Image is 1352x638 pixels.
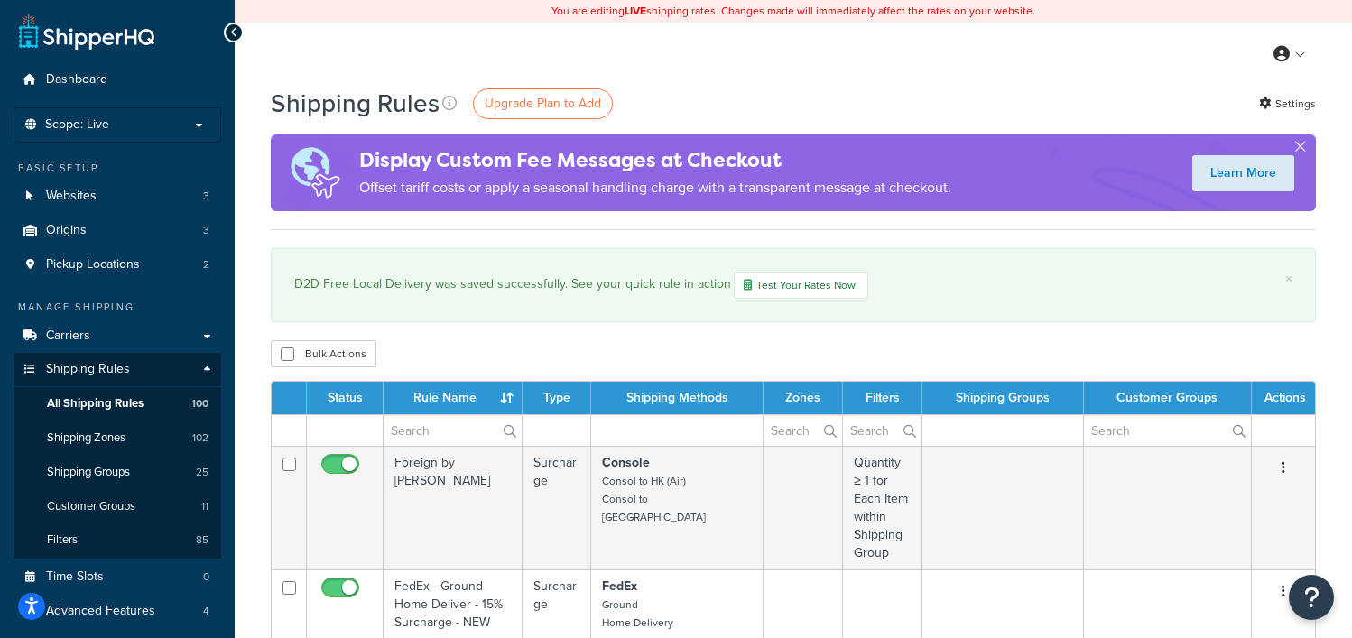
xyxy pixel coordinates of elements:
th: Shipping Methods [591,382,764,414]
span: Customer Groups [47,499,135,514]
input: Search [384,415,522,446]
span: Websites [46,189,97,204]
div: D2D Free Local Delivery was saved successfully. See your quick rule in action [294,272,1292,299]
span: 100 [191,396,208,411]
a: Time Slots 0 [14,560,221,594]
span: 0 [203,569,209,585]
a: Test Your Rates Now! [734,272,868,299]
a: Shipping Groups 25 [14,456,221,489]
small: Consol to HK (Air) Consol to [GEOGRAPHIC_DATA] [602,473,706,525]
span: Shipping Groups [47,465,130,480]
th: Customer Groups [1084,382,1252,414]
strong: Console [602,453,650,472]
span: 25 [196,465,208,480]
li: Origins [14,214,221,247]
h1: Shipping Rules [271,86,440,121]
input: Search [843,415,921,446]
a: Carriers [14,319,221,353]
span: Carriers [46,328,90,344]
a: Origins 3 [14,214,221,247]
li: Shipping Groups [14,456,221,489]
a: ShipperHQ Home [19,14,154,50]
span: 102 [192,430,208,446]
span: All Shipping Rules [47,396,144,411]
button: Bulk Actions [271,340,376,367]
a: Advanced Features 4 [14,595,221,628]
a: Learn More [1192,155,1294,191]
span: 2 [203,257,209,273]
div: Manage Shipping [14,300,221,315]
th: Type [523,382,591,414]
span: Origins [46,223,87,238]
a: All Shipping Rules 100 [14,387,221,421]
span: 85 [196,532,208,548]
td: Foreign by [PERSON_NAME] [384,446,523,569]
a: × [1285,272,1292,286]
li: Filters [14,523,221,557]
th: Rule Name : activate to sort column ascending [384,382,523,414]
span: 3 [203,189,209,204]
a: Dashboard [14,63,221,97]
small: Ground Home Delivery [602,596,673,631]
span: Pickup Locations [46,257,140,273]
li: Shipping Rules [14,353,221,559]
span: Advanced Features [46,604,155,619]
input: Search [1084,415,1251,446]
td: Quantity ≥ 1 for Each Item within Shipping Group [843,446,922,569]
li: Pickup Locations [14,248,221,282]
div: Basic Setup [14,161,221,176]
th: Status [307,382,384,414]
span: Shipping Rules [46,362,130,377]
li: Customer Groups [14,490,221,523]
a: Pickup Locations 2 [14,248,221,282]
strong: FedEx [602,577,637,596]
p: Offset tariff costs or apply a seasonal handling charge with a transparent message at checkout. [359,175,951,200]
li: Time Slots [14,560,221,594]
a: Websites 3 [14,180,221,213]
th: Filters [843,382,922,414]
li: Advanced Features [14,595,221,628]
h4: Display Custom Fee Messages at Checkout [359,145,951,175]
a: Filters 85 [14,523,221,557]
span: Shipping Zones [47,430,125,446]
img: duties-banner-06bc72dcb5fe05cb3f9472aba00be2ae8eb53ab6f0d8bb03d382ba314ac3c341.png [271,134,359,211]
a: Upgrade Plan to Add [473,88,613,119]
a: Shipping Zones 102 [14,421,221,455]
a: Customer Groups 11 [14,490,221,523]
input: Search [764,415,842,446]
span: Time Slots [46,569,104,585]
li: All Shipping Rules [14,387,221,421]
th: Shipping Groups [922,382,1083,414]
th: Zones [764,382,843,414]
th: Actions [1252,382,1315,414]
span: 4 [203,604,209,619]
span: Scope: Live [45,117,109,133]
span: 11 [201,499,208,514]
td: Surcharge [523,446,591,569]
li: Shipping Zones [14,421,221,455]
li: Websites [14,180,221,213]
span: Filters [47,532,78,548]
a: Settings [1259,91,1316,116]
span: Dashboard [46,72,107,88]
span: Upgrade Plan to Add [485,94,601,113]
span: 3 [203,223,209,238]
a: Shipping Rules [14,353,221,386]
b: LIVE [625,3,646,19]
button: Open Resource Center [1289,575,1334,620]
